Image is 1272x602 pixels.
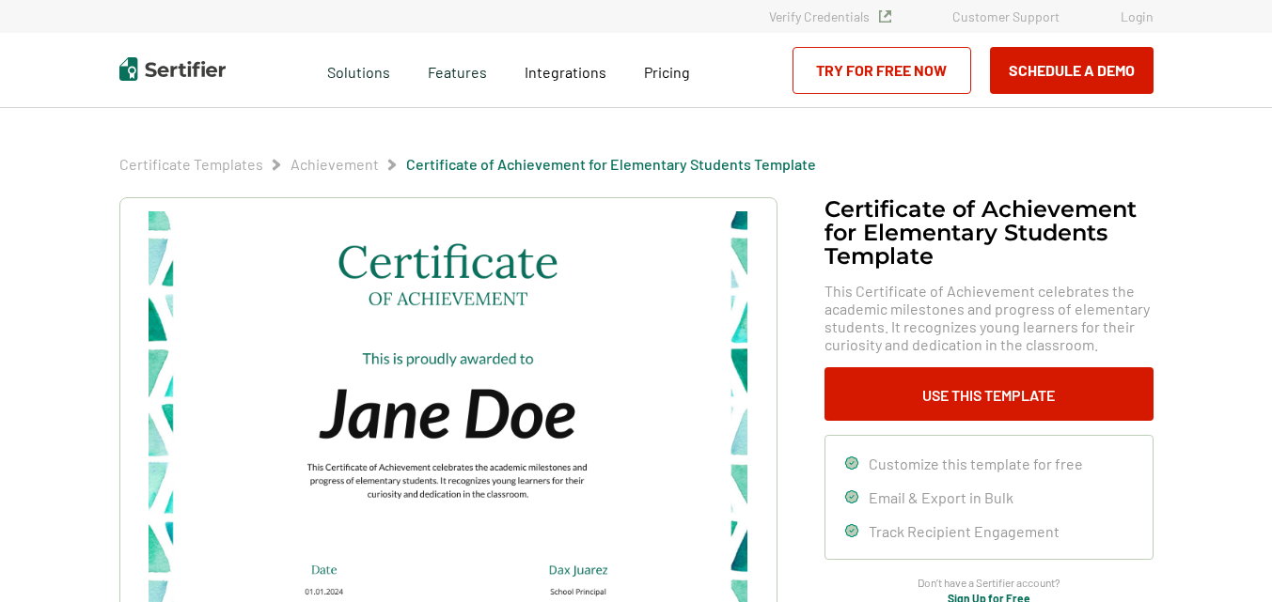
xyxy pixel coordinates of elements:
[918,574,1060,592] span: Don’t have a Sertifier account?
[869,488,1013,506] span: Email & Export in Bulk
[525,63,606,81] span: Integrations
[406,155,816,173] a: Certificate of Achievement for Elementary Students Template
[644,63,690,81] span: Pricing
[769,8,891,24] a: Verify Credentials
[869,455,1083,472] span: Customize this template for free
[824,367,1154,421] button: Use This Template
[824,197,1154,268] h1: Certificate of Achievement for Elementary Students Template
[525,58,606,82] a: Integrations
[1121,8,1154,24] a: Login
[869,522,1060,540] span: Track Recipient Engagement
[879,10,891,23] img: Verified
[428,58,487,82] span: Features
[327,58,390,82] span: Solutions
[824,282,1154,353] span: This Certificate of Achievement celebrates the academic milestones and progress of elementary stu...
[406,155,816,174] span: Certificate of Achievement for Elementary Students Template
[952,8,1060,24] a: Customer Support
[291,155,379,174] span: Achievement
[644,58,690,82] a: Pricing
[793,47,971,94] a: Try for Free Now
[119,155,816,174] div: Breadcrumb
[119,57,226,81] img: Sertifier | Digital Credentialing Platform
[119,155,263,174] span: Certificate Templates
[119,155,263,173] a: Certificate Templates
[291,155,379,173] a: Achievement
